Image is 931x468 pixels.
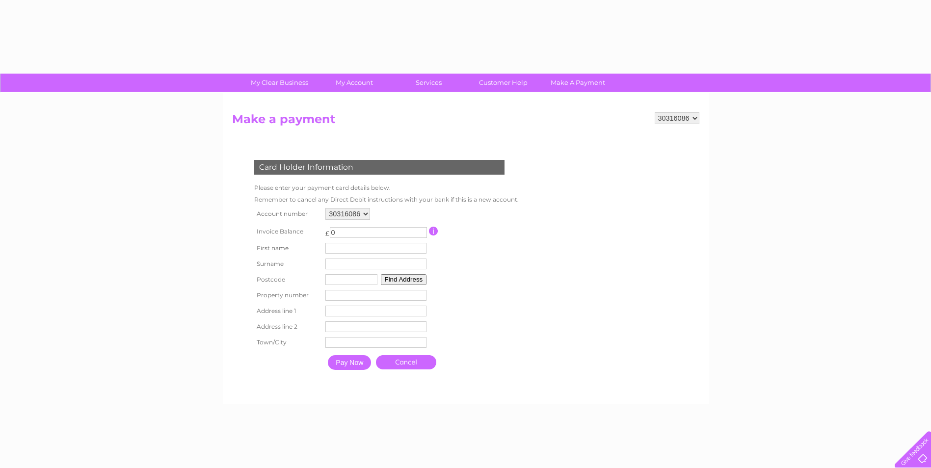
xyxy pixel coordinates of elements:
th: Property number [252,287,323,303]
th: Account number [252,206,323,222]
td: Remember to cancel any Direct Debit instructions with your bank if this is a new account. [252,194,521,206]
th: Address line 1 [252,303,323,319]
button: Find Address [381,274,427,285]
td: £ [325,225,329,237]
a: Make A Payment [537,74,618,92]
th: Address line 2 [252,319,323,335]
th: Postcode [252,272,323,287]
a: My Clear Business [239,74,320,92]
td: Please enter your payment card details below. [252,182,521,194]
a: Customer Help [463,74,544,92]
th: Invoice Balance [252,222,323,240]
a: Services [388,74,469,92]
th: Town/City [252,335,323,350]
a: My Account [314,74,395,92]
div: Card Holder Information [254,160,505,175]
a: Cancel [376,355,436,369]
input: Information [429,227,438,235]
input: Pay Now [328,355,371,370]
th: Surname [252,256,323,272]
h2: Make a payment [232,112,699,131]
th: First name [252,240,323,256]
